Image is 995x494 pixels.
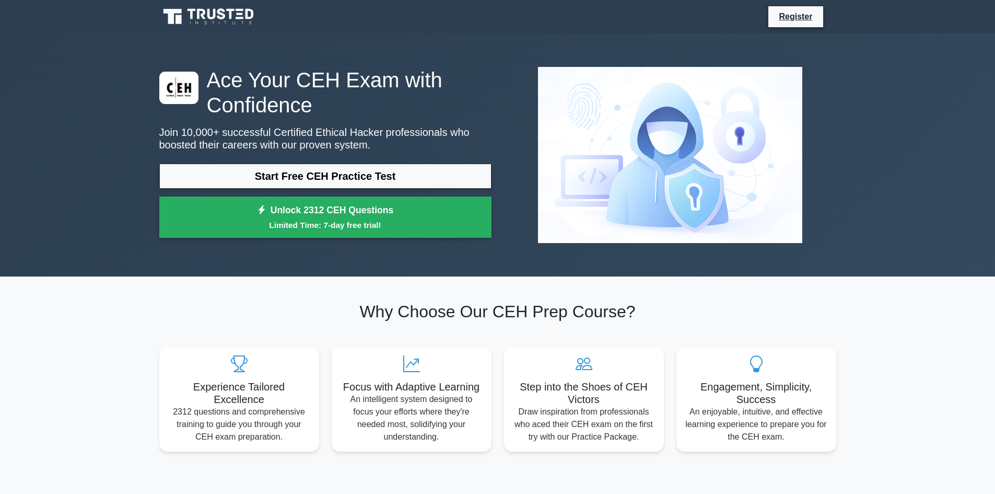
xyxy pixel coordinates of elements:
h1: Ace Your CEH Exam with Confidence [159,67,491,118]
a: Register [772,10,818,23]
p: 2312 questions and comprehensive training to guide you through your CEH exam preparation. [168,406,311,443]
h5: Step into the Shoes of CEH Victors [512,381,655,406]
p: An intelligent system designed to focus your efforts where they're needed most, solidifying your ... [340,393,483,443]
h5: Experience Tailored Excellence [168,381,311,406]
small: Limited Time: 7-day free trial! [172,219,478,231]
h5: Focus with Adaptive Learning [340,381,483,393]
h5: Engagement, Simplicity, Success [685,381,828,406]
a: Start Free CEH Practice Test [159,164,491,189]
p: Draw inspiration from professionals who aced their CEH exam on the first try with our Practice Pa... [512,406,655,443]
a: Unlock 2312 CEH QuestionsLimited Time: 7-day free trial! [159,197,491,238]
p: An enjoyable, intuitive, and effective learning experience to prepare you for the CEH exam. [685,406,828,443]
img: Certified Ethical Hacker Preview [530,59,811,251]
h2: Why Choose Our CEH Prep Course? [159,302,836,321]
p: Join 10,000+ successful Certified Ethical Hacker professionals who boosted their careers with our... [159,126,491,151]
